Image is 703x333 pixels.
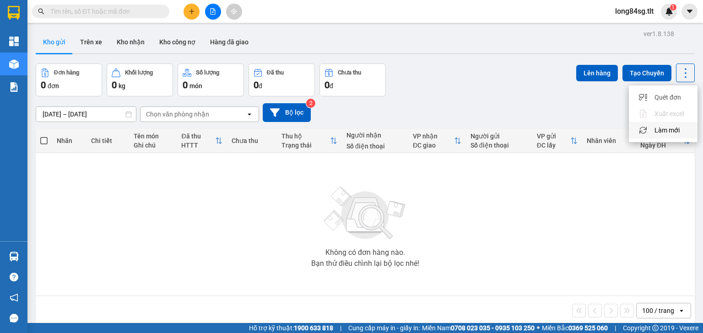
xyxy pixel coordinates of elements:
button: Trên xe [73,31,109,53]
button: caret-down [681,4,698,20]
span: 0 [112,79,117,90]
div: Số điện thoại [346,143,404,150]
button: Đơn hàng0đơn [36,63,102,96]
input: Tìm tên, số ĐT hoặc mã đơn [50,6,158,16]
button: Kho công nợ [152,31,203,53]
div: Trạng thái [281,142,330,149]
span: 0 [324,79,330,90]
button: Bộ lọc [263,103,311,122]
div: ĐC giao [413,142,454,149]
div: Chưa thu [232,137,272,144]
span: món [189,82,202,90]
span: | [615,323,616,333]
span: question-circle [10,273,18,281]
div: Khối lượng [125,69,153,76]
input: Select a date range. [36,107,136,122]
strong: 0369 525 060 [568,324,608,332]
span: đơn [48,82,59,90]
span: đ [330,82,333,90]
ul: Menu [629,85,698,142]
strong: 0708 023 035 - 0935 103 250 [451,324,535,332]
div: Đã thu [267,69,284,76]
span: Cung cấp máy in - giấy in: [348,323,420,333]
span: plus [189,8,195,15]
img: warehouse-icon [9,252,19,261]
span: ⚪️ [537,326,540,330]
button: file-add [205,4,221,20]
div: VP gửi [537,132,570,140]
span: copyright [652,325,659,331]
span: notification [10,293,18,302]
th: Toggle SortBy [408,129,466,153]
div: Chi tiết [91,137,124,144]
img: icon-new-feature [665,7,673,16]
span: Làm mới [654,126,680,135]
th: Toggle SortBy [177,129,227,153]
div: Nhân viên [587,137,631,144]
span: 0 [41,79,46,90]
span: 0 [254,79,259,90]
button: aim [226,4,242,20]
div: Thu hộ [281,132,330,140]
strong: 1900 633 818 [294,324,333,332]
div: HTTT [181,142,215,149]
div: Ngày ĐH [640,142,683,149]
button: Lên hàng [576,65,618,81]
img: svg+xml;base64,PHN2ZyBjbGFzcz0ibGlzdC1wbHVnX19zdmciIHhtbG5zPSJodHRwOi8vd3d3LnczLm9yZy8yMDAwL3N2Zy... [319,181,411,245]
button: Đã thu0đ [249,63,315,96]
sup: 1 [670,4,676,11]
button: Khối lượng0kg [107,63,173,96]
button: plus [184,4,200,20]
button: Tạo Chuyến [622,65,671,81]
span: 1 [671,4,675,11]
div: Bạn thử điều chỉnh lại bộ lọc nhé! [311,260,419,267]
div: Số lượng [196,69,219,76]
img: warehouse-icon [9,59,19,69]
div: Không có đơn hàng nào. [325,249,405,256]
span: aim [231,8,237,15]
span: | [340,323,341,333]
img: dashboard-icon [9,37,19,46]
img: logo-vxr [8,6,20,20]
button: Hàng đã giao [203,31,256,53]
button: Chưa thu0đ [319,63,386,96]
span: message [10,314,18,322]
div: Người gửi [470,132,528,140]
div: Chọn văn phòng nhận [146,110,209,119]
div: Người nhận [346,132,404,139]
button: Số lượng0món [178,63,244,96]
span: file-add [210,8,216,15]
span: long84sg.tlt [608,5,661,17]
div: Ghi chú [134,142,173,149]
span: đ [259,82,262,90]
sup: 2 [306,99,315,108]
th: Toggle SortBy [277,129,342,153]
div: Đơn hàng [54,69,79,76]
span: caret-down [686,7,694,16]
div: ĐC lấy [537,142,570,149]
svg: open [246,111,253,118]
span: Quét đơn [654,93,681,102]
span: kg [119,82,125,90]
img: solution-icon [9,82,19,92]
div: 100 / trang [642,306,674,315]
button: Kho gửi [36,31,73,53]
div: VP nhận [413,132,454,140]
div: Chưa thu [338,69,361,76]
span: search [38,8,44,15]
span: 0 [183,79,188,90]
th: Toggle SortBy [532,129,582,153]
span: Hỗ trợ kỹ thuật: [249,323,333,333]
button: Kho nhận [109,31,152,53]
span: Miền Bắc [542,323,608,333]
div: Tên món [134,132,173,140]
span: Miền Nam [422,323,535,333]
div: Số điện thoại [470,142,528,149]
div: Nhãn [57,137,82,144]
div: Đã thu [181,132,215,140]
span: Xuất excel [654,109,684,118]
svg: open [678,307,685,314]
div: ver 1.8.138 [644,29,674,39]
